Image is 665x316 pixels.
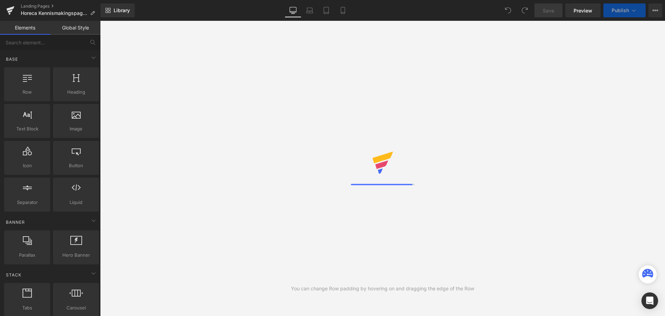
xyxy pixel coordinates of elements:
div: Open Intercom Messenger [641,292,658,309]
a: Landing Pages [21,3,100,9]
span: Stack [5,272,22,278]
span: Heading [55,88,97,96]
span: Hero Banner [55,251,97,259]
span: Horeca Kennismakingspagina new [21,10,87,16]
div: You can change Row padding by hovering on and dragging the edge of the Row [291,285,474,292]
span: Text Block [6,125,48,133]
span: Publish [612,8,629,13]
a: Tablet [318,3,335,17]
a: New Library [100,3,135,17]
a: Preview [565,3,601,17]
span: Carousel [55,304,97,311]
span: Liquid [55,199,97,206]
a: Mobile [335,3,351,17]
button: Redo [518,3,532,17]
span: Button [55,162,97,169]
span: Base [5,56,19,62]
a: Global Style [50,21,100,35]
span: Parallax [6,251,48,259]
span: Save [543,7,554,14]
button: More [648,3,662,17]
button: Undo [501,3,515,17]
button: Publish [603,3,646,17]
span: Preview [574,7,592,14]
span: Banner [5,219,26,225]
span: Library [114,7,130,14]
span: Image [55,125,97,133]
span: Icon [6,162,48,169]
a: Desktop [285,3,301,17]
span: Row [6,88,48,96]
a: Laptop [301,3,318,17]
span: Tabs [6,304,48,311]
span: Separator [6,199,48,206]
